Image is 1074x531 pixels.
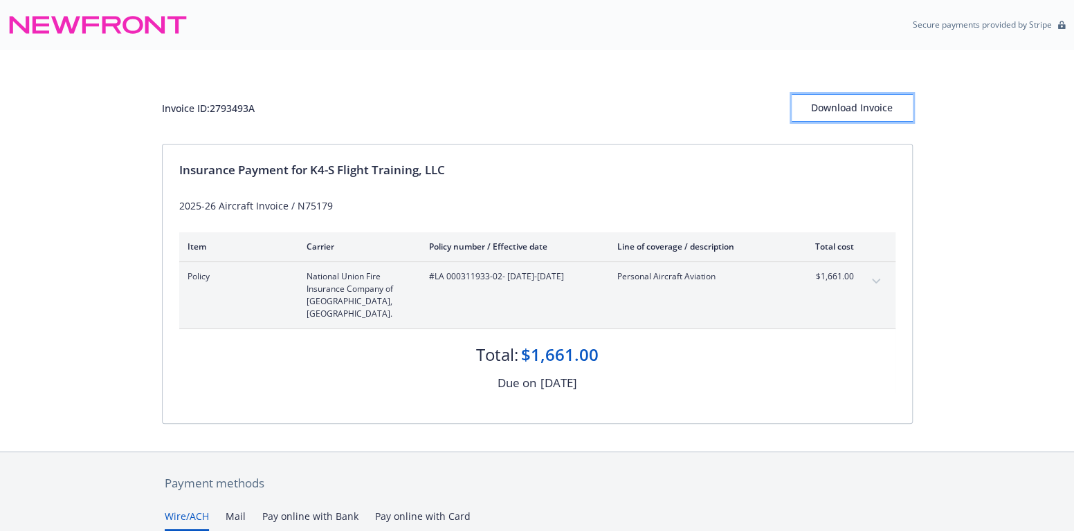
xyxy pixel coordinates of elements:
p: Secure payments provided by Stripe [913,19,1052,30]
span: Policy [188,270,284,283]
div: Policy number / Effective date [429,241,595,252]
div: $1,661.00 [521,343,599,366]
div: Insurance Payment for K4-S Flight Training, LLC [179,161,895,179]
div: Download Invoice [792,95,913,121]
span: Personal Aircraft Aviation [617,270,780,283]
div: Item [188,241,284,252]
div: Total: [476,343,518,366]
div: Carrier [307,241,407,252]
button: Download Invoice [792,94,913,122]
div: Line of coverage / description [617,241,780,252]
div: Total cost [802,241,854,252]
div: Payment methods [165,474,910,492]
div: Due on [498,374,536,392]
button: expand content [865,270,887,292]
span: #LA 000311933-02 - [DATE]-[DATE] [429,270,595,283]
div: 2025-26 Aircraft Invoice / N75179 [179,198,895,213]
div: PolicyNational Union Fire Insurance Company of [GEOGRAPHIC_DATA], [GEOGRAPHIC_DATA].#LA 000311933... [179,262,895,328]
span: National Union Fire Insurance Company of [GEOGRAPHIC_DATA], [GEOGRAPHIC_DATA]. [307,270,407,320]
div: Invoice ID: 2793493A [162,101,255,115]
span: $1,661.00 [802,270,854,283]
div: [DATE] [540,374,577,392]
